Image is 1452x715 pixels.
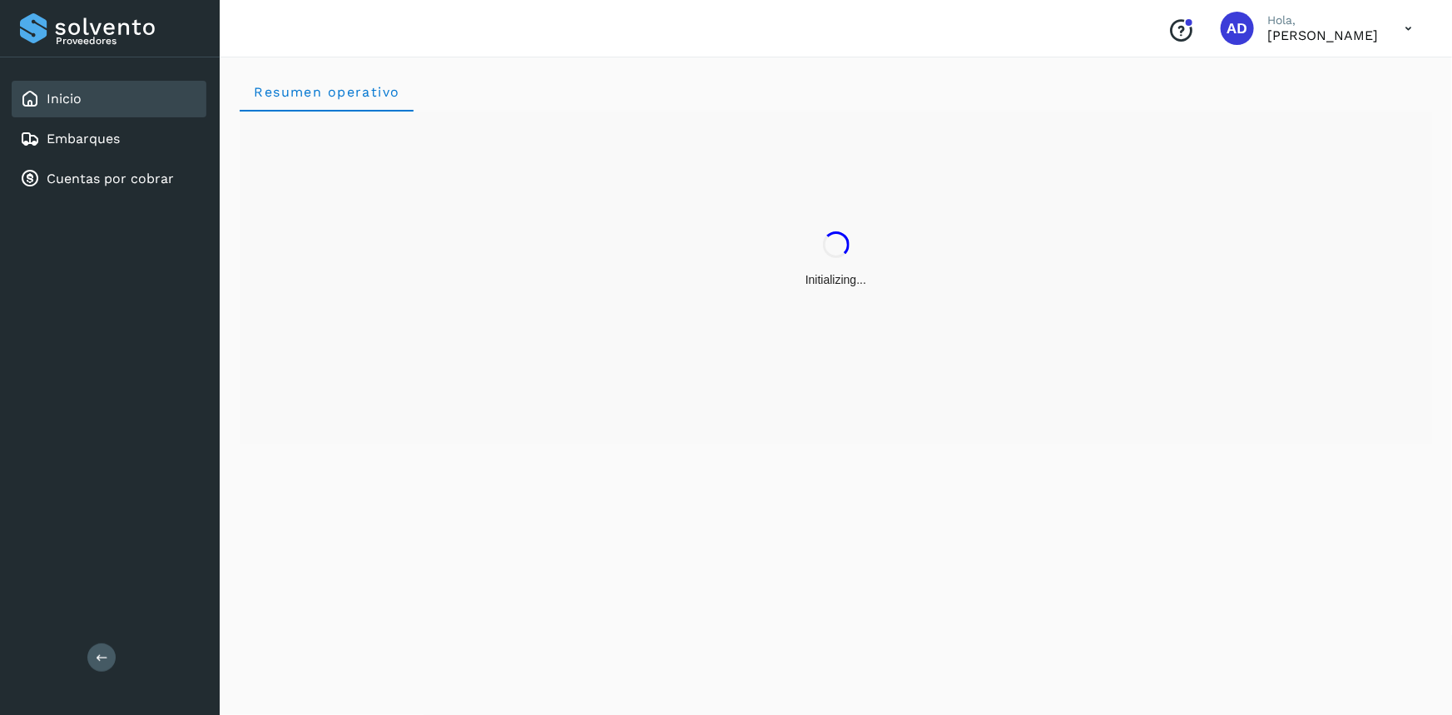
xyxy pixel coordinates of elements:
[56,35,200,47] p: Proveedores
[12,121,206,157] div: Embarques
[12,161,206,197] div: Cuentas por cobrar
[1267,27,1378,43] p: ALMA DELIA CASTAÑEDA MERCADO
[12,81,206,117] div: Inicio
[253,84,400,100] span: Resumen operativo
[47,91,82,107] a: Inicio
[47,171,174,186] a: Cuentas por cobrar
[47,131,120,146] a: Embarques
[1267,13,1378,27] p: Hola,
